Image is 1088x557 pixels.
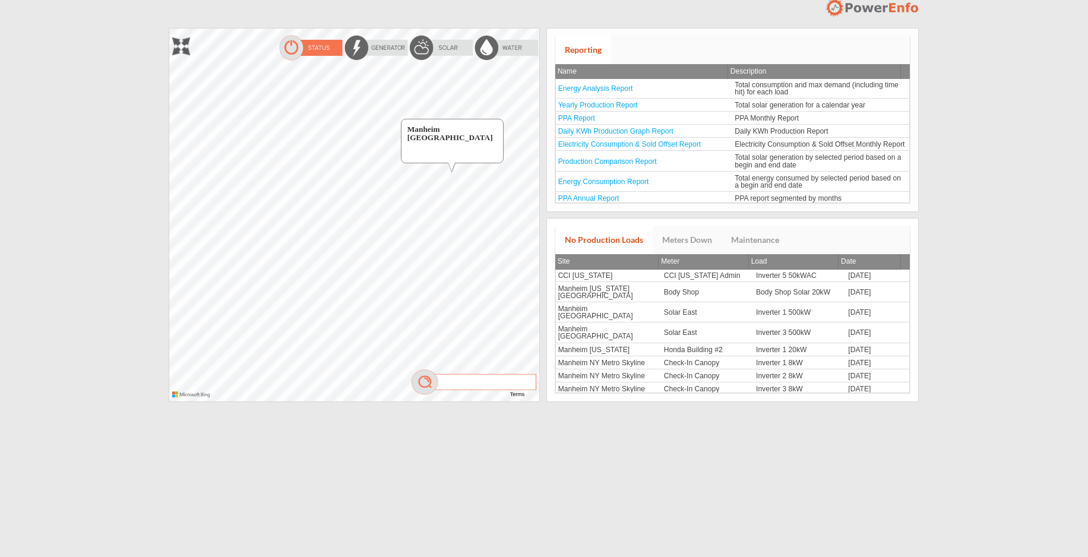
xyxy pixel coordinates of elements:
[409,34,474,61] img: solarOff.png
[662,343,754,356] td: Honda Building #2
[558,140,701,148] a: Electricity Consumption & Sold Offset Report
[401,119,503,148] div: Manheim [GEOGRAPHIC_DATA]
[558,127,673,135] a: Daily KWh Production Graph Report
[754,343,846,356] td: Inverter 1 20kW
[754,302,846,322] td: Inverter 1 500kW
[555,270,662,282] td: CCI [US_STATE]
[754,282,846,302] td: Body Shop Solar 20kW
[754,322,846,343] td: Inverter 3 500kW
[732,192,910,205] td: PPA report segmented by months
[558,257,570,265] span: Site
[754,270,846,282] td: Inverter 5 50kWAC
[662,369,754,382] td: Check-In Canopy
[662,270,754,282] td: CCI [US_STATE] Admin
[555,382,662,395] td: Manheim NY Metro Skyline
[846,382,910,395] td: [DATE]
[846,270,910,282] td: [DATE]
[662,302,754,322] td: Solar East
[732,138,910,151] td: Electricity Consumption & Sold Offset Monthly Report
[732,151,910,171] td: Total solar generation by selected period based on a begin and end date
[749,254,839,270] th: Load
[555,322,662,343] td: Manheim [GEOGRAPHIC_DATA]
[846,369,910,382] td: [DATE]
[278,34,343,61] img: statusOn.png
[839,254,901,270] th: Date
[558,84,633,93] a: Energy Analysis Report
[730,67,767,75] span: Description
[754,369,846,382] td: Inverter 2 8kW
[410,369,539,395] img: mag.png
[751,257,767,265] span: Load
[722,226,789,254] a: Maintenance
[754,382,846,395] td: Inverter 3 8kW
[653,226,722,254] a: Meters Down
[172,394,213,398] a: Microsoft Bing
[846,322,910,343] td: [DATE]
[728,64,901,79] th: Description
[732,99,910,112] td: Total solar generation for a calendar year
[555,282,662,302] td: Manheim [US_STATE][GEOGRAPHIC_DATA]
[846,302,910,322] td: [DATE]
[555,254,659,270] th: Site
[172,37,190,55] img: zoom.png
[558,114,595,122] a: PPA Report
[841,257,856,265] span: Date
[558,101,638,109] a: Yearly Production Report
[732,112,910,125] td: PPA Monthly Report
[555,226,653,254] a: No Production Loads
[555,343,662,356] td: Manheim [US_STATE]
[558,157,657,166] a: Production Comparison Report
[754,356,846,369] td: Inverter 1 8kW
[555,356,662,369] td: Manheim NY Metro Skyline
[662,382,754,395] td: Check-In Canopy
[662,282,754,302] td: Body Shop
[474,34,539,61] img: waterOff.png
[661,257,679,265] span: Meter
[555,369,662,382] td: Manheim NY Metro Skyline
[662,322,754,343] td: Solar East
[732,79,910,99] td: Total consumption and max demand (including time hit) for each load
[555,36,611,64] a: Reporting
[846,343,910,356] td: [DATE]
[558,194,619,202] a: PPA Annual Report
[846,282,910,302] td: [DATE]
[555,64,728,79] th: Name
[343,34,409,61] img: energyOff.png
[558,67,577,75] span: Name
[732,172,910,192] td: Total energy consumed by selected period based on a begin and end date
[846,356,910,369] td: [DATE]
[659,254,748,270] th: Meter
[555,302,662,322] td: Manheim [GEOGRAPHIC_DATA]
[558,178,649,186] a: Energy Consumption Report
[732,125,910,138] td: Daily KWh Production Report
[662,356,754,369] td: Check-In Canopy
